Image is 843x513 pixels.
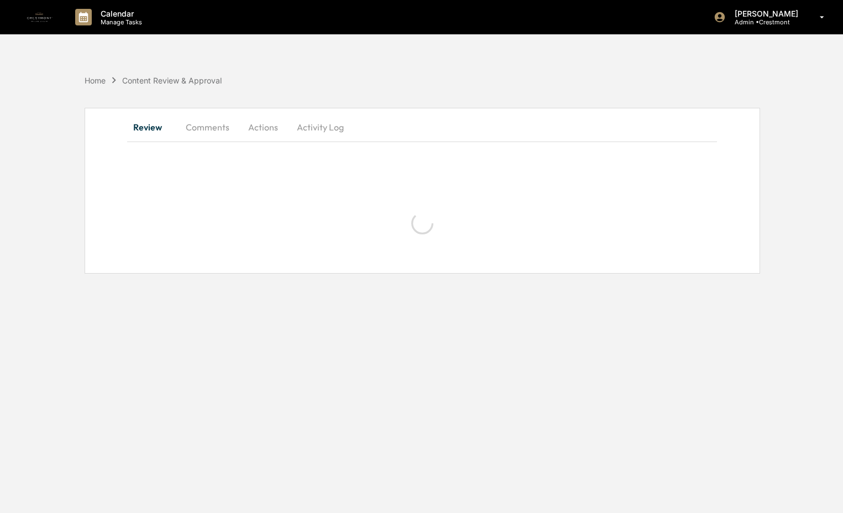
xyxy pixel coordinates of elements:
[288,114,353,140] button: Activity Log
[92,18,148,26] p: Manage Tasks
[726,18,804,26] p: Admin • Crestmont
[238,114,288,140] button: Actions
[92,9,148,18] p: Calendar
[177,114,238,140] button: Comments
[726,9,804,18] p: [PERSON_NAME]
[122,76,222,85] div: Content Review & Approval
[127,114,718,140] div: secondary tabs example
[27,4,53,30] img: logo
[127,114,177,140] button: Review
[85,76,106,85] div: Home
